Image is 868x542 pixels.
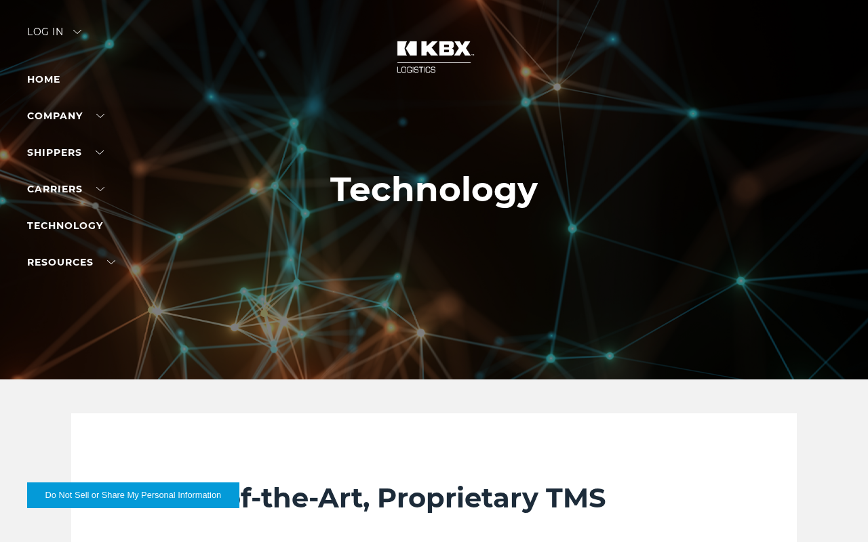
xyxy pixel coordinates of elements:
img: kbx logo [383,27,485,87]
iframe: Chat Widget [800,477,868,542]
div: Log in [27,27,81,47]
a: Company [27,110,104,122]
img: arrow [73,30,81,34]
a: Technology [27,220,103,232]
h1: Technology [330,170,538,209]
a: Carriers [27,183,104,195]
button: Do Not Sell or Share My Personal Information [27,482,239,508]
a: SHIPPERS [27,146,104,159]
h2: State-of-the-Art, Proprietary TMS [139,481,729,515]
a: Home [27,73,60,85]
a: RESOURCES [27,256,115,268]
